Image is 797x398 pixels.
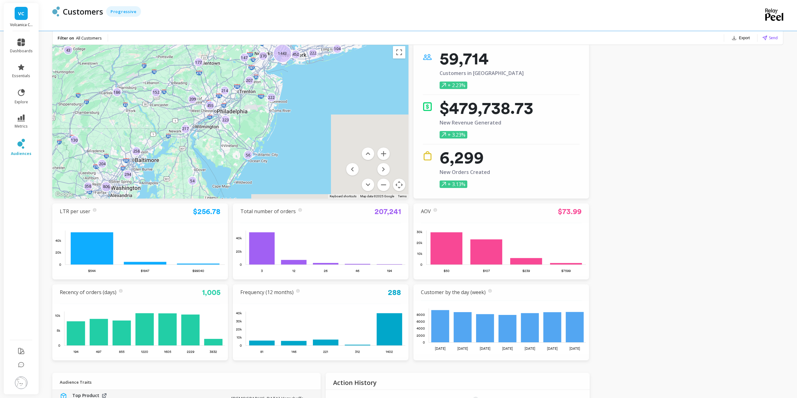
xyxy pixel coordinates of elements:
a: AOV [421,208,431,215]
button: Keyboard shortcuts [330,194,356,199]
a: Terms (opens in new tab) [398,194,407,198]
p: + 3.23% [440,131,467,138]
p: 204 [99,161,106,166]
a: 207,241 [375,207,401,216]
span: metrics [15,124,28,129]
p: 452 [292,52,299,57]
img: header icon [52,7,60,16]
p: Action History [333,377,377,385]
p: 214 [221,88,228,93]
img: icon [423,52,432,62]
img: icon [423,151,432,161]
button: Move right [377,163,390,176]
a: LTR per user [60,208,90,215]
p: 152 [153,90,159,95]
p: + 3.13% [440,180,467,188]
span: audiences [11,151,31,156]
p: 806 [103,184,110,190]
p: Customers [63,6,103,17]
p: 6,299 [440,151,490,164]
button: Toggle fullscreen view [393,46,405,59]
button: Move left [346,163,359,176]
img: Google [54,190,74,199]
span: Send [769,35,778,41]
button: Zoom in [377,147,390,160]
p: 223 [222,117,229,123]
a: 1,005 [202,288,220,297]
span: VC [18,10,24,17]
p: 130 [71,138,78,143]
span: All Customers [76,35,102,41]
a: $256.78 [193,207,220,216]
button: Zoom out [377,179,390,191]
button: Send [762,35,778,41]
p: New Orders Created [440,169,490,175]
p: 294 [125,172,131,177]
img: profile picture [15,377,27,389]
p: 1443 [278,51,287,56]
p: 258 [133,148,140,154]
p: Volcanica Coffee [10,22,33,27]
p: 209 [189,96,196,102]
a: Recency of orders (days) [60,289,116,296]
a: Total number of orders [240,208,296,215]
img: icon [423,102,432,111]
p: 455 [207,103,214,108]
a: Open this area in Google Maps (opens a new window) [54,190,74,199]
button: Move down [362,179,374,191]
p: 358 [85,184,91,189]
button: Move up [362,147,374,160]
a: 288 [388,288,401,297]
div: Progressive [106,6,141,17]
p: 147 [241,55,248,60]
p: 177 [195,60,202,65]
p: New Revenue Generated [440,120,533,125]
p: 370 [260,54,266,59]
p: 54 [190,178,195,184]
p: $479,738.73 [440,102,533,114]
span: Map data ©2025 Google [360,194,394,198]
p: 186 [114,90,120,95]
p: Filter on [58,35,74,41]
p: 43 [66,48,70,53]
p: 59,714 [440,52,524,65]
button: Export [729,34,752,42]
a: Frequency (12 months) [240,289,294,296]
button: Map camera controls [393,179,405,191]
p: 207 [246,78,252,83]
p: 56 [246,152,250,158]
label: Audience Traits [60,377,92,386]
span: dashboards [10,49,33,54]
p: 217 [182,126,189,131]
a: $73.99 [558,207,582,216]
a: Customer by the day (week) [421,289,486,296]
span: essentials [12,73,30,78]
p: 222 [268,95,275,100]
p: Customers in [GEOGRAPHIC_DATA] [440,70,524,76]
p: + 2.23% [440,82,467,89]
p: 222 [310,50,316,56]
p: 104 [334,46,341,51]
span: explore [15,100,28,105]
